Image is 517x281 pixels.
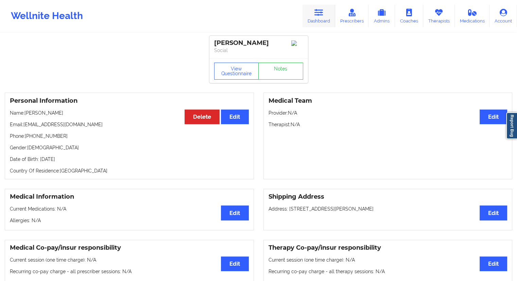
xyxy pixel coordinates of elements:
[10,244,249,252] h3: Medical Co-pay/insur responsibility
[221,205,248,220] button: Edit
[423,5,455,27] a: Therapists
[10,97,249,105] h3: Personal Information
[10,110,249,116] p: Name: [PERSON_NAME]
[221,110,248,124] button: Edit
[10,144,249,151] p: Gender: [DEMOGRAPHIC_DATA]
[455,5,490,27] a: Medications
[269,268,507,275] p: Recurring co-pay charge - all therapy sessions : N/A
[214,47,303,54] p: Social
[269,205,507,212] p: Address: [STREET_ADDRESS][PERSON_NAME]
[10,268,249,275] p: Recurring co-pay charge - all prescriber sessions : N/A
[10,121,249,128] p: Email: [EMAIL_ADDRESS][DOMAIN_NAME]
[214,39,303,47] div: [PERSON_NAME]
[480,257,507,271] button: Edit
[269,97,507,105] h3: Medical Team
[480,205,507,220] button: Edit
[395,5,423,27] a: Coaches
[335,5,369,27] a: Prescribers
[368,5,395,27] a: Admins
[10,217,249,224] p: Allergies: N/A
[10,193,249,201] h3: Medical Information
[506,112,517,139] a: Report Bug
[221,257,248,271] button: Edit
[10,133,249,139] p: Phone: [PHONE_NUMBER]
[269,244,507,252] h3: Therapy Co-pay/insur responsibility
[10,167,249,174] p: Country Of Residence: [GEOGRAPHIC_DATA]
[303,5,335,27] a: Dashboard
[214,63,259,80] button: View Questionnaire
[10,205,249,212] p: Current Medications: N/A
[291,40,303,46] img: Image%2Fplaceholer-image.png
[10,257,249,263] p: Current session (one time charge): N/A
[258,63,303,80] a: Notes
[480,110,507,124] button: Edit
[269,193,507,201] h3: Shipping Address
[185,110,220,124] button: Delete
[269,121,507,128] p: Therapist: N/A
[489,5,517,27] a: Account
[10,156,249,163] p: Date of Birth: [DATE]
[269,257,507,263] p: Current session (one time charge): N/A
[269,110,507,116] p: Provider: N/A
